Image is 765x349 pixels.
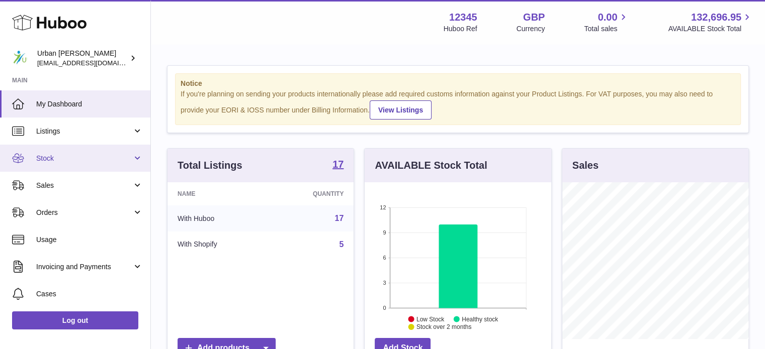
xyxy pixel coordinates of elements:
[36,208,132,217] span: Orders
[181,79,735,88] strong: Notice
[517,24,545,34] div: Currency
[444,24,477,34] div: Huboo Ref
[167,182,268,205] th: Name
[332,159,344,169] strong: 17
[668,24,753,34] span: AVAILABLE Stock Total
[416,315,445,322] text: Low Stock
[36,289,143,299] span: Cases
[523,11,545,24] strong: GBP
[383,255,386,261] text: 6
[691,11,741,24] span: 132,696.95
[36,154,132,163] span: Stock
[375,159,487,172] h3: AVAILABLE Stock Total
[178,159,242,172] h3: Total Listings
[462,315,498,322] text: Healthy stock
[668,11,753,34] a: 132,696.95 AVAILABLE Stock Total
[383,280,386,286] text: 3
[36,99,143,109] span: My Dashboard
[383,229,386,236] text: 9
[332,159,344,171] a: 17
[383,305,386,311] text: 0
[167,205,268,231] td: With Huboo
[36,235,143,245] span: Usage
[572,159,599,172] h3: Sales
[12,311,138,329] a: Log out
[335,214,344,222] a: 17
[37,49,128,68] div: Urban [PERSON_NAME]
[167,231,268,258] td: With Shopify
[380,204,386,210] text: 12
[584,24,629,34] span: Total sales
[584,11,629,34] a: 0.00 Total sales
[598,11,618,24] span: 0.00
[12,51,27,66] img: orders@urbanpoling.com
[36,181,132,190] span: Sales
[449,11,477,24] strong: 12345
[36,262,132,272] span: Invoicing and Payments
[37,59,148,67] span: [EMAIL_ADDRESS][DOMAIN_NAME]
[268,182,354,205] th: Quantity
[370,100,432,120] a: View Listings
[181,89,735,120] div: If you're planning on sending your products internationally please add required customs informati...
[36,127,132,136] span: Listings
[339,240,344,249] a: 5
[416,323,471,330] text: Stock over 2 months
